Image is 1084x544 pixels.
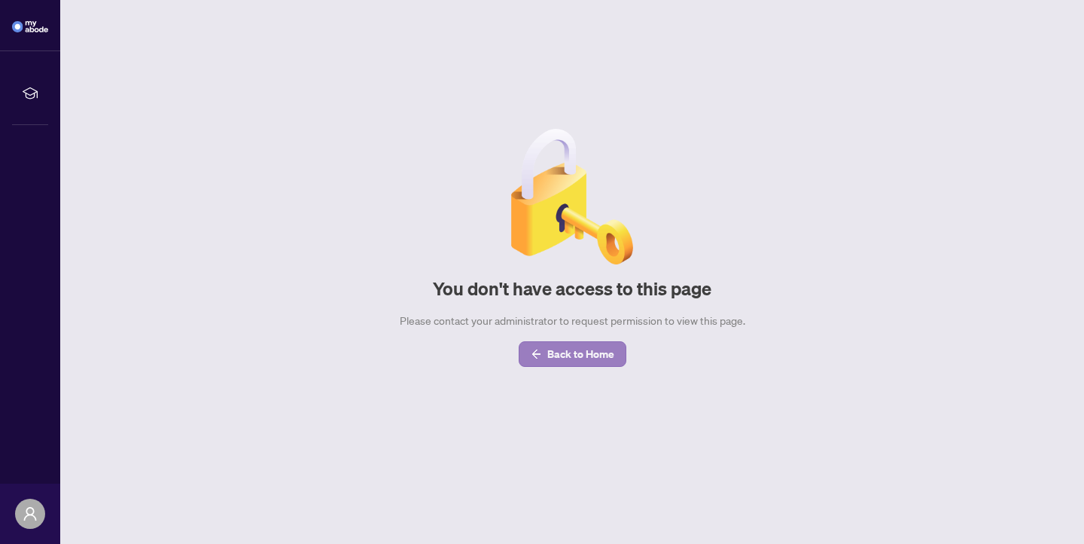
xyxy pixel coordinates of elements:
div: Please contact your administrator to request permission to view this page. [400,313,745,329]
h2: You don't have access to this page [433,277,711,301]
span: Back to Home [547,342,614,366]
span: user [23,506,38,521]
img: logo [12,21,48,32]
img: Null State Icon [504,129,640,264]
button: Back to Home [519,341,626,367]
span: arrow-left [531,349,541,359]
